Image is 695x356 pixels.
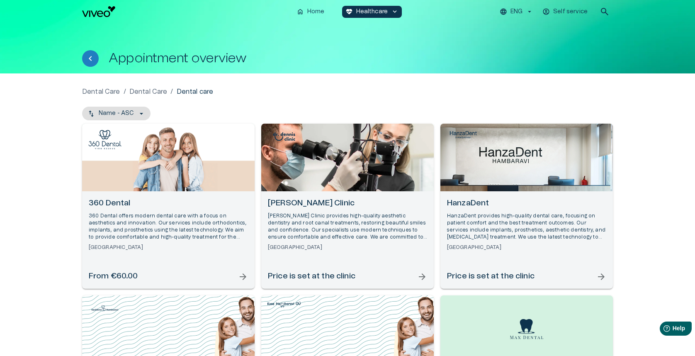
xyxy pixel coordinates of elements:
img: Kesklinna hambaravi logo [88,302,122,315]
p: Dental care [177,87,214,97]
h6: 360 Dental [89,198,248,209]
a: Dental Care [129,87,168,97]
a: Dental Care [82,87,120,97]
img: Max Dental logo [510,319,543,339]
p: / [124,87,126,97]
p: 360 Dental offers modern dental care with a focus on aesthetics and innovation. Our services incl... [89,212,248,241]
p: Self service [553,7,588,16]
h6: [PERSON_NAME] Clinic [268,198,427,209]
button: Self service [541,6,590,18]
span: home [296,8,304,15]
img: Dr. Dennis Clinic logo [267,130,301,143]
span: keyboard_arrow_down [391,8,399,15]
h6: Price is set at the clinic [447,271,535,282]
button: homeHome [293,6,329,18]
a: Navigate to homepage [82,6,290,17]
button: ENG [498,6,535,18]
img: Viveo logo [82,6,115,17]
span: arrow_forward [417,272,427,282]
img: 360 Dental logo [88,130,122,149]
h6: [GEOGRAPHIC_DATA] [89,244,248,251]
button: Name - ASC [82,107,151,120]
span: ecg_heart [345,8,353,15]
p: ENG [510,7,522,16]
h6: HanzaDent [447,198,606,209]
p: Healthcare [356,7,388,16]
h6: From €60.00 [89,271,138,282]
p: [PERSON_NAME] Clinic provides high-quality aesthetic dentistry and root canal treatments, restori... [268,212,427,241]
span: arrow_forward [596,272,606,282]
span: arrow_forward [238,272,248,282]
h6: [GEOGRAPHIC_DATA] [447,244,606,251]
h6: Price is set at the clinic [268,271,355,282]
a: Open selected supplier available booking dates [440,124,613,289]
button: ecg_heartHealthcarekeyboard_arrow_down [342,6,402,18]
span: search [600,7,610,17]
a: Open selected supplier available booking dates [82,124,255,289]
h1: Appointment overview [109,51,246,66]
img: HanzaDent logo [447,130,480,140]
h6: [GEOGRAPHIC_DATA] [268,244,427,251]
a: Open selected supplier available booking dates [261,124,434,289]
p: Name - ASC [99,109,134,118]
button: Back [82,50,99,67]
p: HanzaDent provides high-quality dental care, focusing on patient comfort and the best treatment o... [447,212,606,241]
iframe: Help widget launcher [630,318,695,341]
button: open search modal [596,3,613,20]
p: Home [307,7,325,16]
img: Kose Hambaravi logo [267,302,301,307]
p: / [170,87,173,97]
